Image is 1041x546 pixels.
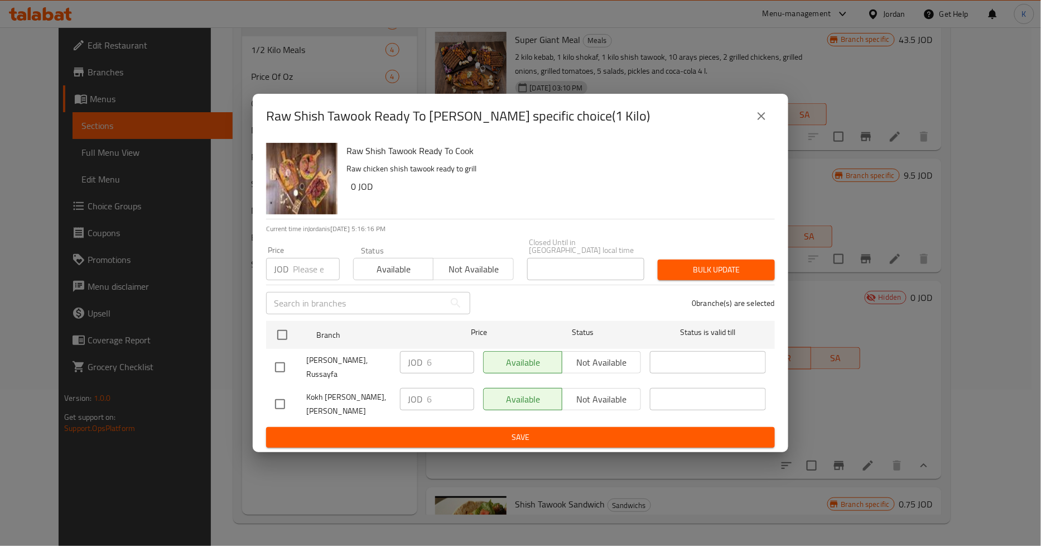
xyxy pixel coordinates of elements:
p: JOD [408,356,422,369]
p: Current time in Jordan is [DATE] 5:16:16 PM [266,224,775,234]
h2: Raw Shish Tawook Ready To [PERSON_NAME] specific choice(1 Kilo) [266,107,650,125]
input: Please enter price [293,258,340,280]
input: Please enter price [427,351,474,373]
button: Not available [433,258,513,280]
p: JOD [408,392,422,406]
span: [PERSON_NAME], Russayfa [306,353,391,381]
span: Branch [317,328,433,342]
span: Status is valid till [650,325,766,339]
p: 0 branche(s) are selected [692,298,775,309]
span: Kokh [PERSON_NAME], [PERSON_NAME] [306,390,391,418]
span: Save [275,430,766,444]
span: Status [525,325,641,339]
h6: 0 JOD [351,179,766,194]
p: JOD [274,262,288,276]
span: Price [442,325,516,339]
button: Available [353,258,433,280]
span: Available [358,261,429,277]
button: Bulk update [658,260,775,280]
p: Raw chicken shish tawook ready to grill [346,162,766,176]
input: Please enter price [427,388,474,410]
input: Search in branches [266,292,445,314]
button: Save [266,427,775,448]
button: close [748,103,775,130]
h6: Raw Shish Tawook Ready To Cook [346,143,766,159]
span: Not available [438,261,509,277]
img: Raw Shish Tawook Ready To Cook [266,143,338,214]
span: Bulk update [667,263,766,277]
